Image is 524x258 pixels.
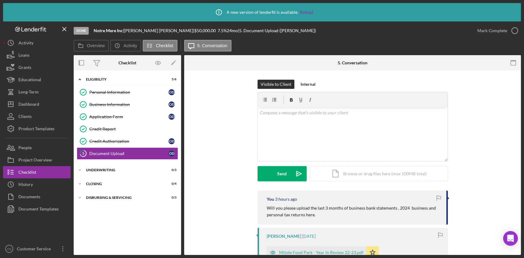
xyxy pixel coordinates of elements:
div: Open Intercom Messenger [503,231,518,246]
button: Activity [110,40,141,51]
div: Credit Report [89,127,178,131]
a: Credit AuthorizationOD [77,135,178,147]
button: Clients [3,110,71,123]
button: Checklist [143,40,177,51]
div: Mitote Food Park - Year In Review 22-23.pdf [279,250,363,255]
div: Dashboard [18,98,39,112]
a: Application FormOD [77,111,178,123]
div: [PERSON_NAME] [PERSON_NAME] | [124,28,194,33]
div: Closing [86,182,161,186]
a: Credit Report [77,123,178,135]
a: Reload [300,10,313,15]
div: 0 / 3 [165,168,177,172]
p: Will you please upload the last 3 months of business bank statements , 2024 business and personal... [267,205,440,218]
div: [PERSON_NAME] [267,234,301,239]
button: Overview [74,40,109,51]
div: 5 / 6 [165,78,177,81]
div: Customer Service [15,243,55,256]
div: Mark Complete [477,25,507,37]
button: Document Templates [3,203,71,215]
div: | 5. Document Upload ([PERSON_NAME]) [238,28,316,33]
button: History [3,178,71,191]
button: Visible to Client [258,80,294,89]
div: Document Templates [18,203,59,217]
a: 5Document UploadOD [77,147,178,160]
div: Checklist [18,166,36,180]
div: $50,000.00 [194,28,218,33]
button: Dashboard [3,98,71,110]
button: Send [258,166,307,181]
button: Grants [3,61,71,74]
div: O D [169,101,175,108]
div: 24 mo [227,28,238,33]
button: Mark Complete [471,25,521,37]
button: CSCustomer Service [3,243,71,255]
button: Product Templates [3,123,71,135]
div: Checklist [118,60,136,65]
div: Disbursing & Servicing [86,196,161,199]
a: Personal InformationOD [77,86,178,98]
div: Application Form [89,114,169,119]
button: Checklist [3,166,71,178]
div: A new version of lenderfit is available. [211,5,313,20]
div: | [94,28,124,33]
div: Personal Information [89,90,169,95]
button: Educational [3,74,71,86]
div: Send [277,166,287,181]
div: Grants [18,61,31,75]
div: O D [169,138,175,144]
label: Activity [123,43,137,48]
div: 0 / 4 [165,182,177,186]
label: 5. Conversation [197,43,227,48]
div: Long-Term [18,86,39,100]
div: You [267,197,274,202]
div: Done [74,27,89,35]
div: Project Overview [18,154,52,168]
div: Clients [18,110,32,124]
div: Credit Authorization [89,139,169,144]
div: Document Upload [89,151,169,156]
button: Internal [297,80,319,89]
div: Business Information [89,102,169,107]
button: Loans [3,49,71,61]
div: Underwriting [86,168,161,172]
div: History [18,178,33,192]
div: Loans [18,49,29,63]
b: Notre Mere Inc [94,28,123,33]
div: Eligibility [86,78,161,81]
label: Checklist [156,43,173,48]
time: 2025-02-11 21:56 [302,234,316,239]
div: 5. Conversation [338,60,367,65]
div: Internal [301,80,316,89]
div: 0 / 3 [165,196,177,199]
a: Long-Term [3,86,71,98]
tspan: 5 [82,151,84,155]
div: Visible to Client [261,80,291,89]
button: People [3,142,71,154]
button: Activity [3,37,71,49]
div: Product Templates [18,123,54,136]
div: O D [169,114,175,120]
div: O D [169,150,175,157]
button: Project Overview [3,154,71,166]
div: Educational [18,74,41,87]
a: Business InformationOD [77,98,178,111]
label: Overview [87,43,105,48]
div: Documents [18,191,40,204]
time: 2025-08-12 16:52 [275,197,297,202]
button: Documents [3,191,71,203]
div: Activity [18,37,33,51]
div: O D [169,89,175,95]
